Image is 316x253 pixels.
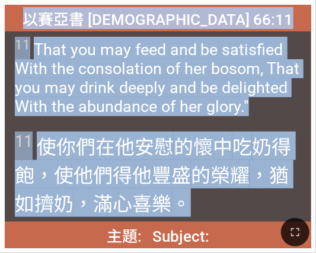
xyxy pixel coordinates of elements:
[15,132,33,151] sup: 11
[15,37,301,116] span: That you may feed and be satisfied With the consolation of her bosom, That you may drink deeply a...
[15,136,291,216] wh7699: 吃
[15,136,291,216] wh8575: 的懷中
[171,193,191,216] wh6026: 。
[23,7,293,29] span: 以賽亞書 [DEMOGRAPHIC_DATA] 66:11
[15,164,289,216] wh7646: ，使他們得他豐盛
[15,136,291,216] wh3243: 奶得飽
[74,193,191,216] wh4711: ，滿心喜樂
[15,132,301,217] span: 使你們在他安慰
[15,37,30,52] sup: 11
